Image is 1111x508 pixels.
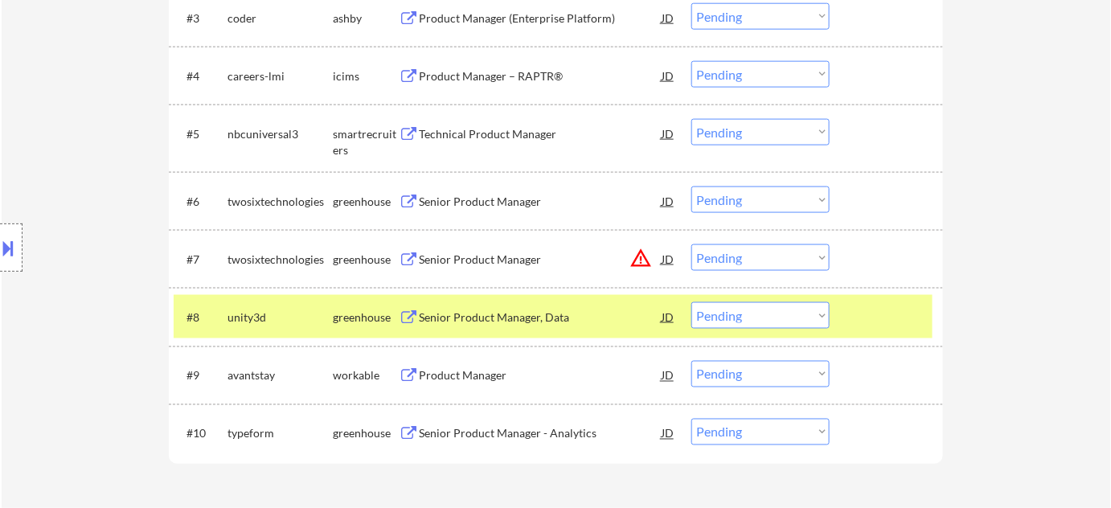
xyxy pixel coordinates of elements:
div: #4 [187,68,215,84]
div: workable [333,368,399,384]
div: Product Manager – RAPTR® [419,68,662,84]
div: JD [660,361,676,390]
div: icims [333,68,399,84]
div: greenhouse [333,309,399,326]
button: warning_amber [629,247,652,269]
div: smartrecruiters [333,126,399,158]
div: coder [228,10,333,27]
div: ashby [333,10,399,27]
div: greenhouse [333,194,399,210]
div: greenhouse [333,426,399,442]
div: greenhouse [333,252,399,268]
div: JD [660,244,676,273]
div: Senior Product Manager [419,252,662,268]
div: Senior Product Manager, Data [419,309,662,326]
div: #10 [187,426,215,442]
div: typeform [228,426,333,442]
div: JD [660,3,676,32]
div: JD [660,186,676,215]
div: JD [660,302,676,331]
div: Senior Product Manager - Analytics [419,426,662,442]
div: #3 [187,10,215,27]
div: Product Manager [419,368,662,384]
div: JD [660,61,676,90]
div: Technical Product Manager [419,126,662,142]
div: careers-lmi [228,68,333,84]
div: JD [660,419,676,448]
div: Senior Product Manager [419,194,662,210]
div: JD [660,119,676,148]
div: Product Manager (Enterprise Platform) [419,10,662,27]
